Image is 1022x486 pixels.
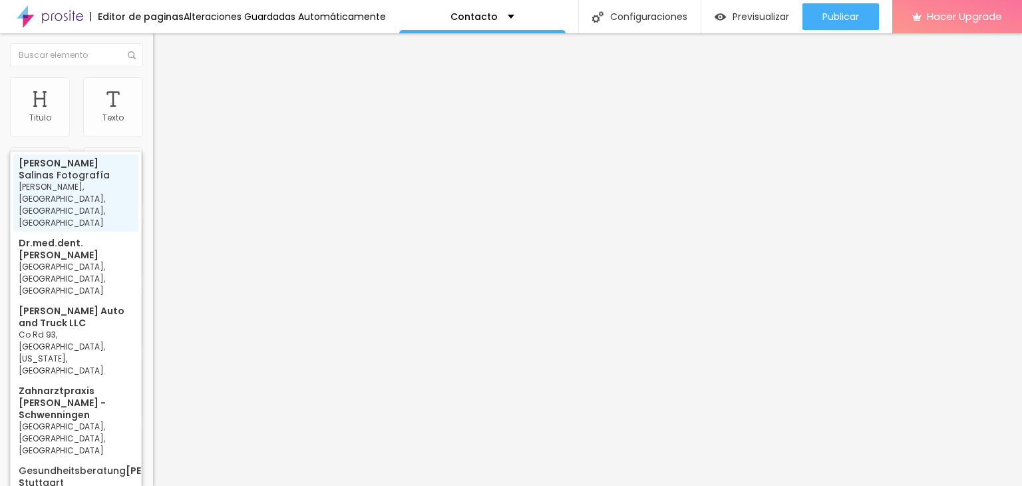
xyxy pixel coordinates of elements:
div: Titulo [29,113,51,122]
div: Alteraciones Guardadas Automáticamente [184,12,386,21]
img: Icone [128,51,136,59]
span: Publicar [822,11,859,22]
input: Buscar elemento [10,43,143,67]
img: view-1.svg [715,11,726,23]
button: Previsualizar [701,3,802,30]
p: Contacto [450,12,498,21]
img: Icone [592,11,603,23]
iframe: Editor [153,33,1022,486]
div: Editor de paginas [90,12,184,21]
span: Previsualizar [733,11,789,22]
span: [GEOGRAPHIC_DATA], [GEOGRAPHIC_DATA], [GEOGRAPHIC_DATA] [19,421,133,457]
button: Publicar [802,3,879,30]
span: Hacer Upgrade [927,11,1002,22]
div: Texto [102,113,124,122]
